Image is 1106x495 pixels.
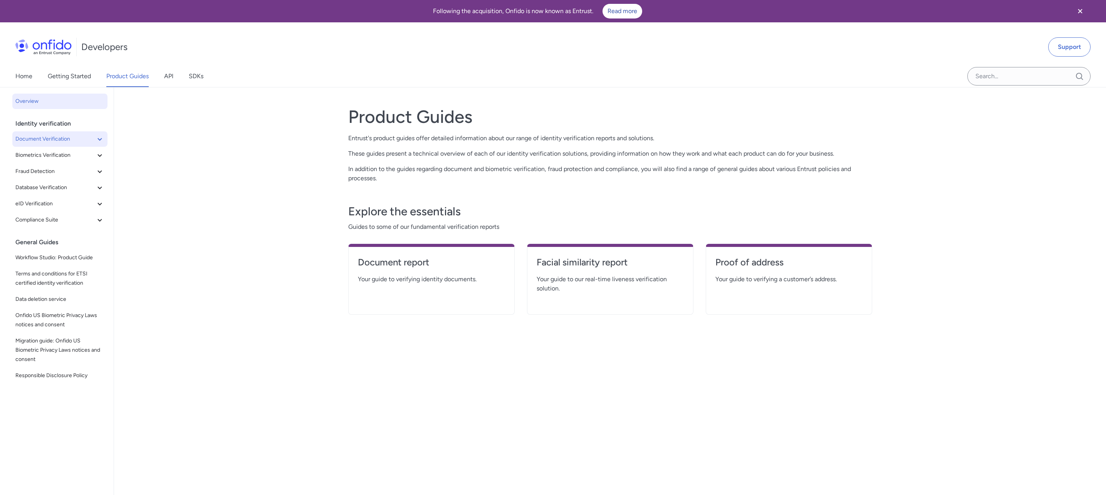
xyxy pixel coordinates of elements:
a: Facial similarity report [537,256,684,275]
svg: Close banner [1076,7,1085,16]
div: Identity verification [15,116,111,131]
span: eID Verification [15,199,95,208]
a: Read more [603,4,642,18]
img: Onfido Logo [15,39,72,55]
button: Document Verification [12,131,107,147]
span: Your guide to verifying a customer’s address. [715,275,863,284]
button: Fraud Detection [12,164,107,179]
h3: Explore the essentials [348,204,872,219]
span: Guides to some of our fundamental verification reports [348,222,872,232]
p: In addition to the guides regarding document and biometric verification, fraud protection and com... [348,164,872,183]
a: Terms and conditions for ETSI certified identity verification [12,266,107,291]
a: Proof of address [715,256,863,275]
div: Following the acquisition, Onfido is now known as Entrust. [9,4,1066,18]
span: Data deletion service [15,295,104,304]
a: Getting Started [48,65,91,87]
input: Onfido search input field [967,67,1091,86]
span: Biometrics Verification [15,151,95,160]
a: Migration guide: Onfido US Biometric Privacy Laws notices and consent [12,333,107,367]
span: Your guide to verifying identity documents. [358,275,505,284]
a: Document report [358,256,505,275]
a: Data deletion service [12,292,107,307]
span: Migration guide: Onfido US Biometric Privacy Laws notices and consent [15,336,104,364]
button: Biometrics Verification [12,148,107,163]
span: Compliance Suite [15,215,95,225]
a: Support [1048,37,1091,57]
a: Workflow Studio: Product Guide [12,250,107,265]
button: Compliance Suite [12,212,107,228]
span: Document Verification [15,134,95,144]
span: Your guide to our real-time liveness verification solution. [537,275,684,293]
a: SDKs [189,65,203,87]
h1: Product Guides [348,106,872,128]
span: Workflow Studio: Product Guide [15,253,104,262]
p: Entrust's product guides offer detailed information about our range of identity verification repo... [348,134,872,143]
span: Database Verification [15,183,95,192]
h4: Proof of address [715,256,863,268]
a: API [164,65,173,87]
span: Responsible Disclosure Policy [15,371,104,380]
h4: Facial similarity report [537,256,684,268]
a: Product Guides [106,65,149,87]
span: Onfido US Biometric Privacy Laws notices and consent [15,311,104,329]
span: Fraud Detection [15,167,95,176]
p: These guides present a technical overview of each of our identity verification solutions, providi... [348,149,872,158]
div: General Guides [15,235,111,250]
button: Database Verification [12,180,107,195]
span: Overview [15,97,104,106]
h4: Document report [358,256,505,268]
a: Overview [12,94,107,109]
button: Close banner [1066,2,1094,21]
button: eID Verification [12,196,107,211]
span: Terms and conditions for ETSI certified identity verification [15,269,104,288]
h1: Developers [81,41,128,53]
a: Onfido US Biometric Privacy Laws notices and consent [12,308,107,332]
a: Responsible Disclosure Policy [12,368,107,383]
a: Home [15,65,32,87]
